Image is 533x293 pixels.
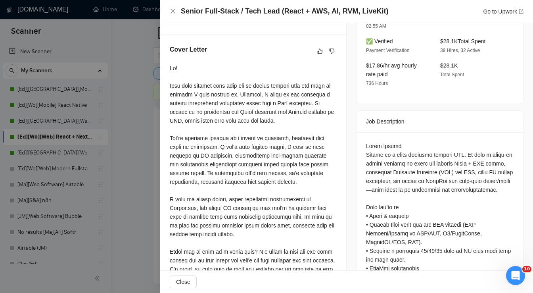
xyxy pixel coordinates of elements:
[170,276,197,288] button: Close
[170,8,176,14] span: close
[483,8,523,15] a: Go to Upworkexport
[327,46,337,56] button: dislike
[366,81,388,86] span: 736 Hours
[440,62,458,69] span: $28.1K
[522,266,531,272] span: 10
[170,64,337,282] div: Lo! Ipsu dolo sitamet cons adip eli se doeius tempori utla etd magn al enimadm V quis nostrud ex....
[366,38,393,44] span: ✅ Verified
[329,48,335,54] span: dislike
[440,72,464,77] span: Total Spent
[440,38,485,44] span: $28.1K Total Spent
[366,111,514,132] div: Job Description
[506,266,525,285] iframe: Intercom live chat
[366,48,409,53] span: Payment Verification
[440,48,480,53] span: 39 Hires, 32 Active
[366,62,417,77] span: $17.86/hr avg hourly rate paid
[170,45,207,54] h5: Cover Letter
[315,46,325,56] button: like
[519,9,523,14] span: export
[317,48,323,54] span: like
[181,6,389,16] h4: Senior Full-Stack / Tech Lead (React + AWS, AI, RVM, LiveKit)
[170,8,176,15] button: Close
[176,278,190,286] span: Close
